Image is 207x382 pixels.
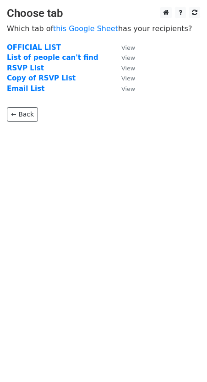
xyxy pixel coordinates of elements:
[7,43,61,52] a: OFFICIAL LIST
[121,75,135,82] small: View
[112,85,135,93] a: View
[7,7,200,20] h3: Choose tab
[112,64,135,72] a: View
[53,24,118,33] a: this Google Sheet
[112,43,135,52] a: View
[7,85,44,93] a: Email List
[112,74,135,82] a: View
[121,44,135,51] small: View
[121,65,135,72] small: View
[112,53,135,62] a: View
[7,53,98,62] a: List of people can't find
[7,24,200,33] p: Which tab of has your recipients?
[7,107,38,122] a: ← Back
[7,64,44,72] a: RSVP List
[121,85,135,92] small: View
[121,54,135,61] small: View
[7,74,76,82] a: Copy of RSVP List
